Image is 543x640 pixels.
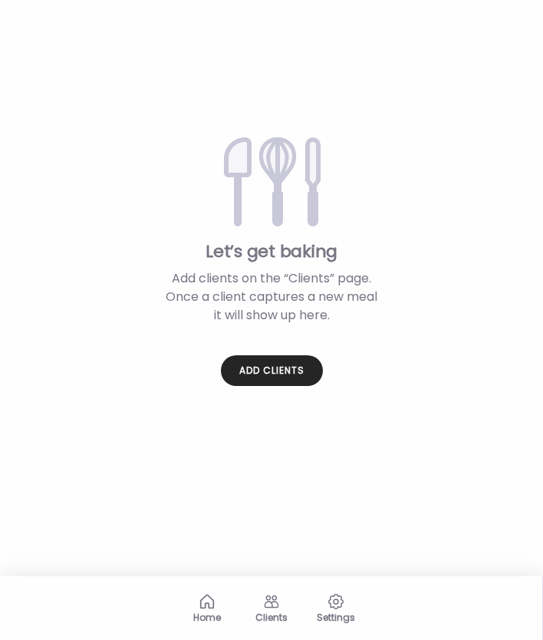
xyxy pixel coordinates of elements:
div: Settings [308,612,364,622]
div: Home [179,612,235,622]
div: Let’s get baking [12,240,531,263]
div: Add clients on the “Clients” page. Once a client captures a new meal it will show up here. [165,269,379,325]
div: Add clients [221,355,323,386]
div: Clients [244,612,299,622]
